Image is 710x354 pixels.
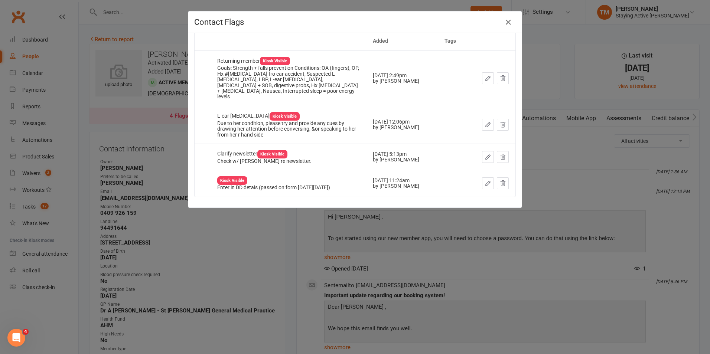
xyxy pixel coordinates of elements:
button: Dismiss this flag [497,72,509,84]
button: Dismiss this flag [497,177,509,189]
h4: Contact Flags [194,17,516,27]
td: [DATE] 11:24am by [PERSON_NAME] [366,170,438,196]
div: Kiosk Visible [270,112,300,121]
div: Goals: Strength + falls prevention Conditions: OA (fingers), OP, Hx #[MEDICAL_DATA] fro car accid... [217,65,359,99]
button: Dismiss this flag [497,151,509,163]
span: Clarify newsletter [217,151,287,157]
span: 4 [23,329,29,335]
th: Added [366,32,438,50]
div: Due to her condition, please try and provide any cues by drawing her attention before conversing,... [217,121,359,138]
button: Close [502,16,514,28]
div: Enter in DD detais (passed on form [DATE][DATE]) [217,185,359,190]
button: Dismiss this flag [497,119,509,131]
div: Check w/ [PERSON_NAME] re newsletter. [217,158,359,164]
td: [DATE] 2:49pm by [PERSON_NAME] [366,50,438,105]
th: Tags [438,32,468,50]
div: Kiosk Visible [217,176,247,185]
span: Returning member [217,58,290,64]
div: Kiosk Visible [260,57,290,65]
div: Kiosk Visible [257,150,287,158]
td: [DATE] 5:13pm by [PERSON_NAME] [366,144,438,170]
iframe: Intercom live chat [7,329,25,347]
span: L-ear [MEDICAL_DATA] [217,113,300,119]
td: [DATE] 12:06pm by [PERSON_NAME] [366,106,438,144]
